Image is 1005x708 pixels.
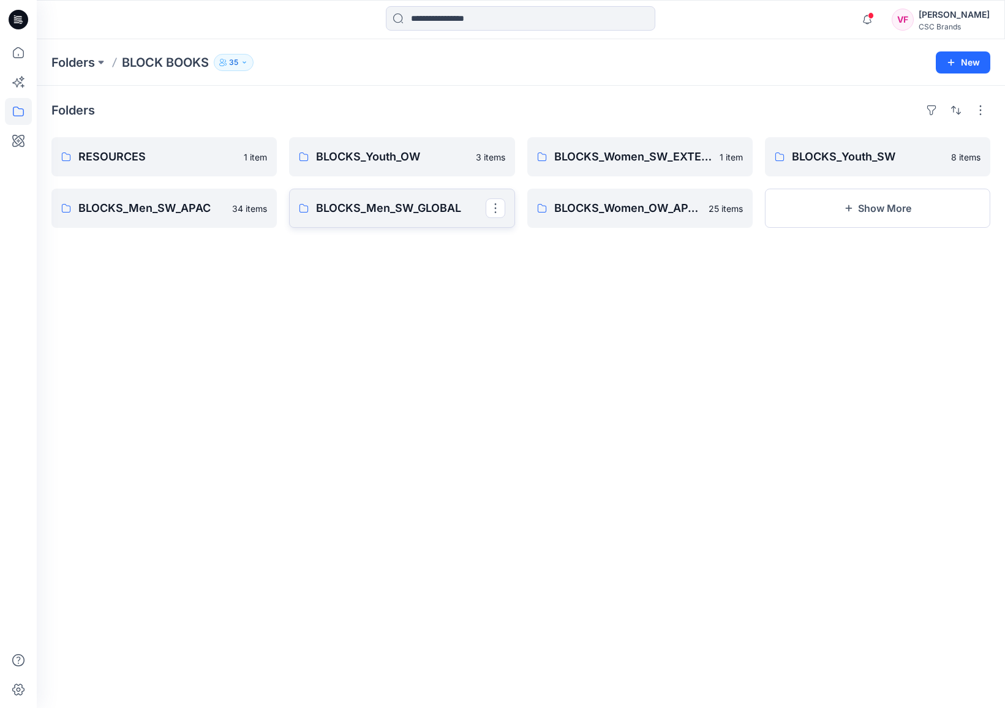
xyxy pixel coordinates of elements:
[527,137,753,176] a: BLOCKS_Women_SW_EXTENDED1 item
[316,148,468,165] p: BLOCKS_Youth_OW
[476,151,505,164] p: 3 items
[892,9,914,31] div: VF
[936,51,990,73] button: New
[792,148,944,165] p: BLOCKS_Youth_SW
[289,137,514,176] a: BLOCKS_Youth_OW3 items
[51,137,277,176] a: RESOURCES1 item
[51,189,277,228] a: BLOCKS_Men_SW_APAC34 items
[51,54,95,71] a: Folders
[229,56,238,69] p: 35
[554,148,712,165] p: BLOCKS_Women_SW_EXTENDED
[951,151,981,164] p: 8 items
[289,189,514,228] a: BLOCKS_Men_SW_GLOBAL
[709,202,743,215] p: 25 items
[78,148,236,165] p: RESOURCES
[244,151,267,164] p: 1 item
[122,54,209,71] p: BLOCK BOOKS
[51,103,95,118] h4: Folders
[527,189,753,228] a: BLOCKS_Women_OW_APAC25 items
[78,200,225,217] p: BLOCKS_Men_SW_APAC
[919,22,990,31] div: CSC Brands
[720,151,743,164] p: 1 item
[765,189,990,228] button: Show More
[765,137,990,176] a: BLOCKS_Youth_SW8 items
[919,7,990,22] div: [PERSON_NAME]
[214,54,254,71] button: 35
[316,200,485,217] p: BLOCKS_Men_SW_GLOBAL
[554,200,701,217] p: BLOCKS_Women_OW_APAC
[232,202,267,215] p: 34 items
